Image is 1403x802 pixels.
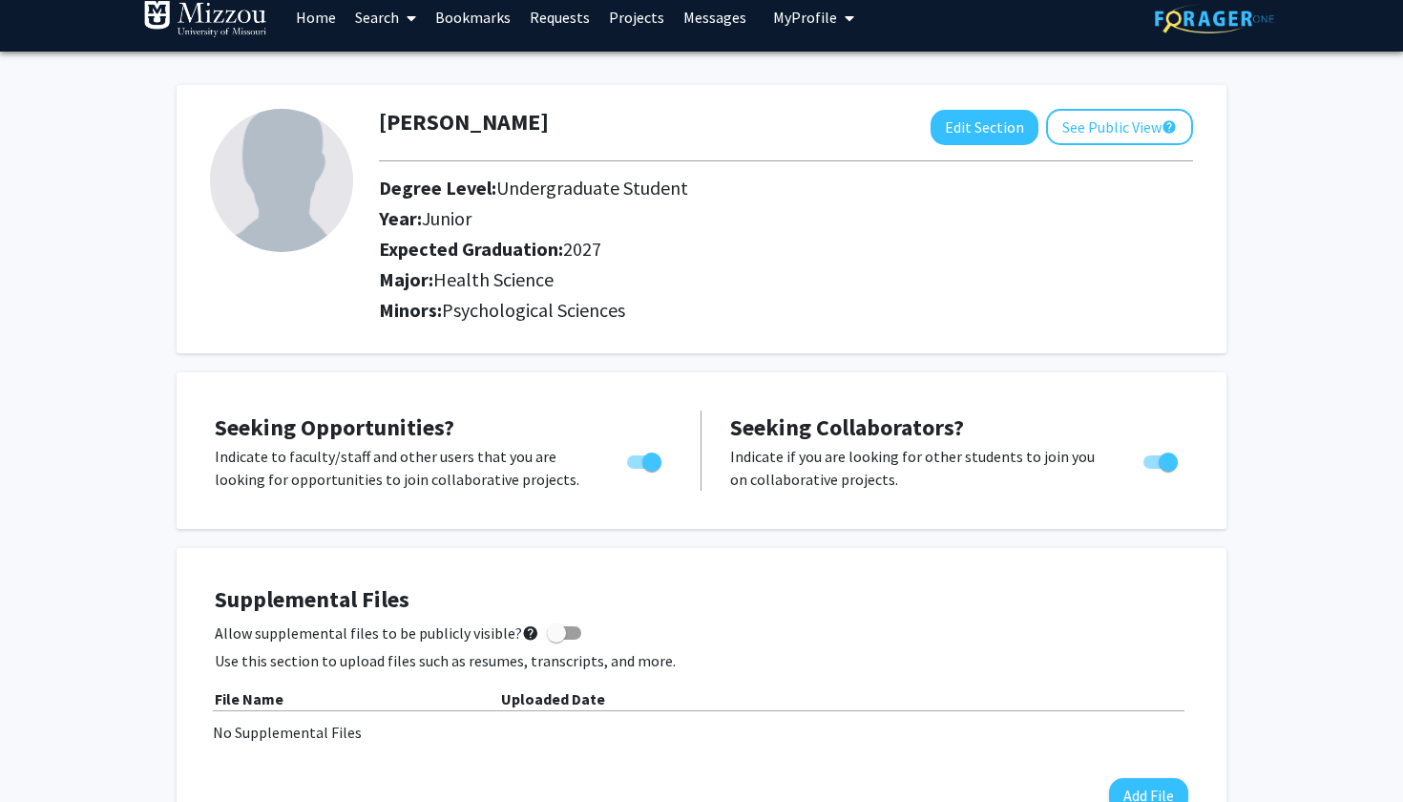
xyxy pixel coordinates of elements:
[379,268,1193,291] h2: Major:
[1155,4,1274,33] img: ForagerOne Logo
[379,299,1193,322] h2: Minors:
[522,622,539,644] mat-icon: help
[442,298,625,322] span: Psychological Sciences
[730,445,1107,491] p: Indicate if you are looking for other students to join you on collaborative projects.
[496,176,688,200] span: Undergraduate Student
[379,177,1060,200] h2: Degree Level:
[422,206,471,230] span: Junior
[379,109,549,137] h1: [PERSON_NAME]
[931,110,1038,145] button: Edit Section
[215,622,539,644] span: Allow supplemental files to be publicly visible?
[379,238,1060,261] h2: Expected Graduation:
[433,267,554,291] span: Health Science
[619,445,672,474] div: Toggle
[1136,445,1188,474] div: Toggle
[773,8,837,27] span: My Profile
[1046,109,1193,145] button: See Public View
[215,649,1188,672] p: Use this section to upload files such as resumes, transcripts, and more.
[501,689,605,708] b: Uploaded Date
[379,207,1060,230] h2: Year:
[215,412,454,442] span: Seeking Opportunities?
[1162,116,1177,138] mat-icon: help
[215,586,1188,614] h4: Supplemental Files
[213,721,1190,744] div: No Supplemental Files
[730,412,964,442] span: Seeking Collaborators?
[563,237,601,261] span: 2027
[14,716,81,788] iframe: Chat
[215,689,283,708] b: File Name
[210,109,353,252] img: Profile Picture
[215,445,591,491] p: Indicate to faculty/staff and other users that you are looking for opportunities to join collabor...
